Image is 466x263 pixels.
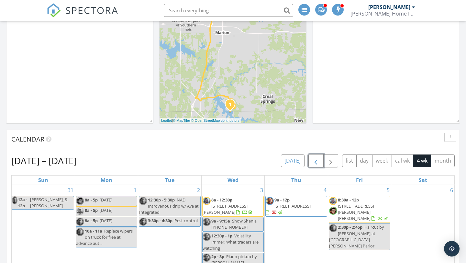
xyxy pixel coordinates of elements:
[100,218,112,223] span: [DATE]
[12,196,17,204] img: b2069db4214444e789bfdc8d9e97bc7b.jpeg
[266,197,274,205] img: b2069db4214444e789bfdc8d9e97bc7b.jpeg
[329,196,390,223] a: 8:30a - 12p [STREET_ADDRESS][PERSON_NAME][PERSON_NAME]
[274,203,311,209] span: [STREET_ADDRESS]
[229,102,231,107] i: 1
[385,185,391,195] a: Go to September 5, 2025
[203,233,211,241] img: b2069db4214444e789bfdc8d9e97bc7b.jpeg
[413,154,431,167] button: 4 wk
[211,218,230,224] span: 9a - 9:15a
[211,197,232,203] span: 8a - 12:30p
[368,4,410,10] div: [PERSON_NAME]
[350,10,415,17] div: Miller Home Inspection, LLC
[355,176,364,185] a: Friday
[196,185,201,195] a: Go to September 2, 2025
[230,104,234,108] div: 13107 Bearden Ct, Creal Springs, IL 62922
[323,154,338,167] button: Next
[164,4,293,17] input: Search everything...
[37,176,50,185] a: Sunday
[329,224,384,249] span: Haircut by [PERSON_NAME] at [GEOGRAPHIC_DATA] [PERSON_NAME] Parlor
[139,197,199,215] span: NAD Introvenous drip w/ Ava at Integrated
[274,197,290,203] span: 9a - 12p
[30,197,68,209] span: [PERSON_NAME], & [PERSON_NAME]
[139,197,147,205] img: b2069db4214444e789bfdc8d9e97bc7b.jpeg
[203,254,211,262] img: b2069db4214444e789bfdc8d9e97bc7b.jpeg
[76,228,133,246] span: Replace wipers on truck for free at advance aut...
[226,176,240,185] a: Wednesday
[173,119,190,122] a: © MapTiler
[76,218,84,226] img: b2069db4214444e789bfdc8d9e97bc7b.jpeg
[203,218,211,226] img: b2069db4214444e789bfdc8d9e97bc7b.jpeg
[148,218,172,223] span: 3:30p - 4:30p
[85,228,102,234] span: 10a - 11a
[202,196,264,217] a: 8a - 12:30p [STREET_ADDRESS][PERSON_NAME]
[164,176,176,185] a: Tuesday
[47,3,61,17] img: The Best Home Inspection Software - Spectora
[76,207,84,215] img: screenshot_20231114_203723_facebook.jpg
[160,118,241,123] div: |
[329,207,337,215] img: image_61425_at_2.13pm.jpeg
[132,185,138,195] a: Go to September 1, 2025
[203,203,248,215] span: [STREET_ADDRESS][PERSON_NAME]
[100,207,112,213] span: [DATE]
[338,197,389,222] a: 8:30a - 12p [STREET_ADDRESS][PERSON_NAME][PERSON_NAME]
[322,185,328,195] a: Go to September 4, 2025
[356,154,372,167] button: day
[329,224,337,232] img: b2069db4214444e789bfdc8d9e97bc7b.jpeg
[99,176,114,185] a: Monday
[161,119,172,122] a: Leaflet
[265,196,327,217] a: 9a - 12p [STREET_ADDRESS]
[431,154,455,167] button: month
[11,154,77,167] h2: [DATE] – [DATE]
[100,197,112,203] span: [DATE]
[417,176,428,185] a: Saturday
[211,254,224,259] span: 2p - 3p
[211,233,232,239] span: 12:30p - 1p
[329,197,337,205] img: screenshot_20231114_203723_facebook.jpg
[281,154,305,167] button: [DATE]
[148,197,175,203] span: 12:30p - 5:30p
[449,185,454,195] a: Go to September 6, 2025
[17,196,29,209] span: 12a - 12p
[342,154,357,167] button: list
[290,176,303,185] a: Thursday
[308,154,324,167] button: Previous
[211,218,257,230] span: Show Shania [PHONE_NUMBER]
[191,119,239,122] a: © OpenStreetMap contributors
[338,197,359,203] span: 8:30a - 12p
[11,135,44,143] span: Calendar
[338,203,374,221] span: [STREET_ADDRESS][PERSON_NAME][PERSON_NAME]
[76,228,84,236] img: b2069db4214444e789bfdc8d9e97bc7b.jpeg
[259,185,264,195] a: Go to September 3, 2025
[85,218,98,223] span: 8a - 5p
[76,197,84,205] img: image_61425_at_2.13pm.jpeg
[66,185,75,195] a: Go to August 31, 2025
[392,154,414,167] button: cal wk
[338,224,362,230] span: 2:30p - 2:45p
[174,218,198,223] span: Pest control
[65,3,118,17] span: SPECTORA
[85,207,98,213] span: 8a - 5p
[444,241,460,257] div: Open Intercom Messenger
[266,197,311,215] a: 9a - 12p [STREET_ADDRESS]
[372,154,392,167] button: week
[139,218,147,226] img: b2069db4214444e789bfdc8d9e97bc7b.jpeg
[203,197,211,205] img: screenshot_20231114_203723_facebook.jpg
[85,197,98,203] span: 8a - 5p
[203,233,259,251] span: Volatility Primer: What traders are watching
[47,9,118,22] a: SPECTORA
[203,197,254,215] a: 8a - 12:30p [STREET_ADDRESS][PERSON_NAME]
